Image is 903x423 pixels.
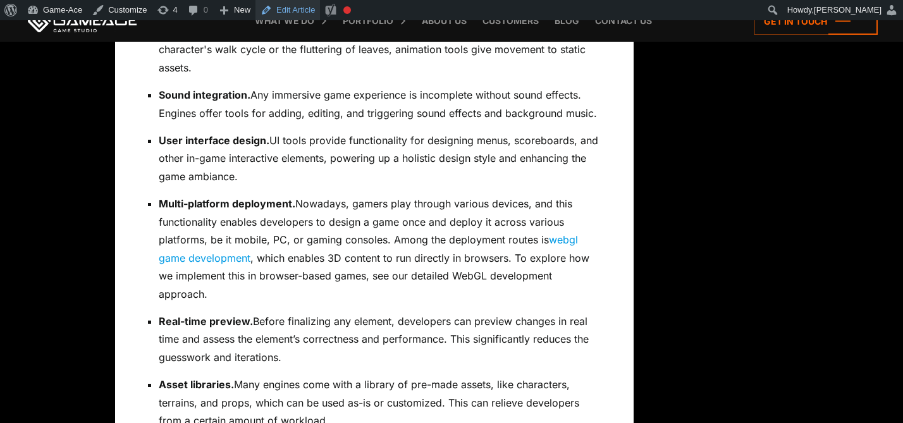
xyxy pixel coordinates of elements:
[159,233,578,264] a: webgl game development
[159,132,602,185] p: UI tools provide functionality for designing menus, scoreboards, and other in-game interactive el...
[159,378,234,391] strong: Asset libraries.
[159,312,602,366] p: Before finalizing any element, developers can preview changes in real time and assess the element...
[159,86,602,122] p: Any immersive game experience is incomplete without sound effects. Engines offer tools for adding...
[159,315,253,328] strong: Real-time preview.
[159,23,602,77] p: These allow developers to animate game characters and objects. Be it a character's walk cycle or ...
[814,5,881,15] span: [PERSON_NAME]
[343,6,351,14] div: Focus keyphrase not set
[754,8,878,35] a: Get in touch
[159,195,602,303] p: Nowadays, gamers play through various devices, and this functionality enables developers to desig...
[159,89,250,101] strong: Sound integration.
[159,197,295,210] strong: Multi-platform deployment.
[159,134,269,147] strong: User interface design.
